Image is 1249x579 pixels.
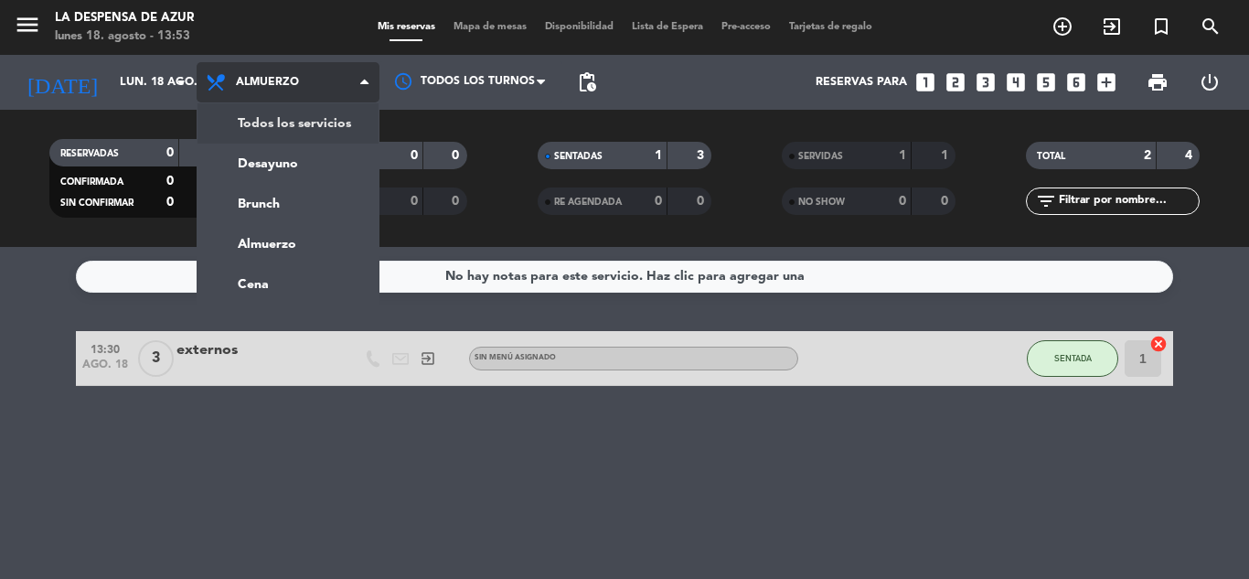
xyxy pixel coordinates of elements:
strong: 4 [1185,149,1196,162]
a: Almuerzo [197,224,379,264]
span: CONFIRMADA [60,177,123,187]
span: Disponibilidad [536,22,623,32]
button: SENTADA [1027,340,1118,377]
strong: 0 [899,195,906,208]
i: add_circle_outline [1052,16,1073,38]
strong: 0 [166,146,174,159]
i: looks_two [944,70,967,94]
strong: 0 [452,149,463,162]
i: looks_6 [1064,70,1088,94]
span: RE AGENDADA [554,198,622,207]
span: RESERVADAS [60,149,119,158]
strong: 1 [655,149,662,162]
i: power_settings_new [1199,71,1221,93]
span: 3 [138,340,174,377]
i: [DATE] [14,62,111,102]
div: LOG OUT [1183,55,1235,110]
div: lunes 18. agosto - 13:53 [55,27,194,46]
strong: 1 [941,149,952,162]
strong: 0 [452,195,463,208]
i: looks_3 [974,70,998,94]
i: looks_5 [1034,70,1058,94]
strong: 0 [166,175,174,188]
span: Sin menú asignado [475,354,556,361]
span: pending_actions [576,71,598,93]
span: print [1147,71,1169,93]
div: No hay notas para este servicio. Haz clic para agregar una [445,266,805,287]
span: SIN CONFIRMAR [60,198,133,208]
i: looks_one [913,70,937,94]
strong: 0 [411,149,418,162]
div: La Despensa de Azur [55,9,194,27]
i: cancel [1149,335,1168,353]
i: search [1200,16,1222,38]
i: menu [14,11,41,38]
span: TOTAL [1037,152,1065,161]
span: Mis reservas [368,22,444,32]
i: filter_list [1035,190,1057,212]
a: Cena [197,264,379,305]
span: Almuerzo [236,76,299,89]
span: Lista de Espera [623,22,712,32]
a: Todos los servicios [197,103,379,144]
strong: 1 [899,149,906,162]
strong: 0 [697,195,708,208]
strong: 0 [166,196,174,209]
i: exit_to_app [420,350,436,367]
span: SENTADAS [554,152,603,161]
i: add_box [1094,70,1118,94]
strong: 0 [655,195,662,208]
i: arrow_drop_down [170,71,192,93]
input: Filtrar por nombre... [1057,191,1199,211]
strong: 3 [697,149,708,162]
span: 13:30 [82,338,128,359]
span: SERVIDAS [798,152,843,161]
span: NO SHOW [798,198,845,207]
span: ago. 18 [82,359,128,380]
button: menu [14,11,41,45]
i: looks_4 [1004,70,1028,94]
span: Pre-acceso [712,22,780,32]
strong: 0 [941,195,952,208]
a: Desayuno [197,144,379,184]
span: SENTADA [1054,353,1092,363]
i: turned_in_not [1150,16,1172,38]
span: Reservas para [816,76,907,89]
strong: 2 [1144,149,1151,162]
span: Mapa de mesas [444,22,536,32]
div: externos [176,338,332,362]
span: Tarjetas de regalo [780,22,881,32]
i: exit_to_app [1101,16,1123,38]
strong: 0 [411,195,418,208]
a: Brunch [197,184,379,224]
